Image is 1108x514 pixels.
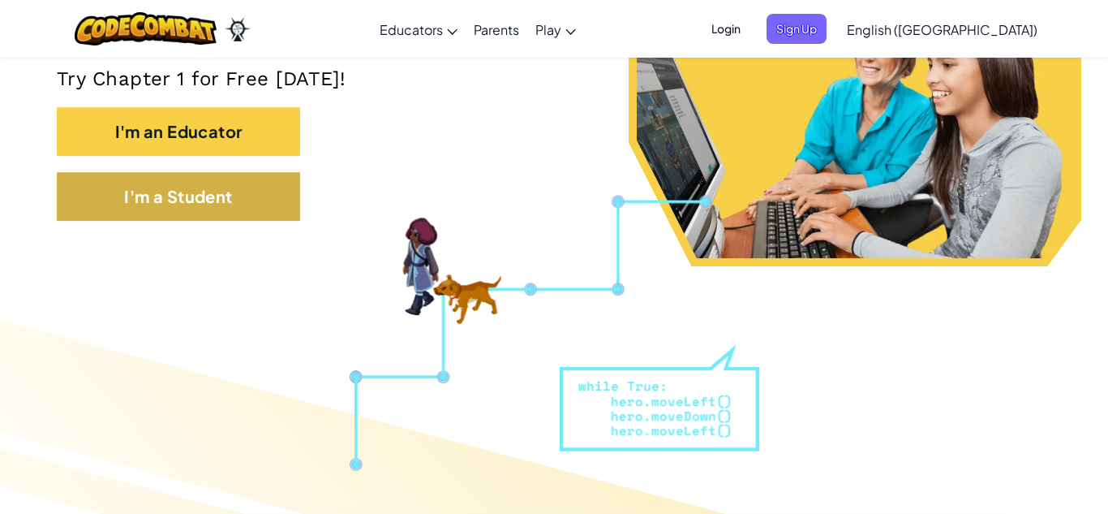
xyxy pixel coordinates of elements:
a: Educators [371,7,466,51]
span: English ([GEOGRAPHIC_DATA]) [847,21,1037,38]
button: I'm a Student [57,172,300,221]
img: Ozaria [225,17,251,41]
a: Parents [466,7,527,51]
button: Login [702,14,750,44]
button: I'm an Educator [57,107,300,156]
button: Sign Up [767,14,827,44]
span: Educators [380,21,443,38]
a: English ([GEOGRAPHIC_DATA]) [839,7,1046,51]
span: Play [535,21,561,38]
a: Play [527,7,584,51]
p: Try Chapter 1 for Free [DATE]! [57,67,1051,91]
img: CodeCombat logo [75,12,217,45]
